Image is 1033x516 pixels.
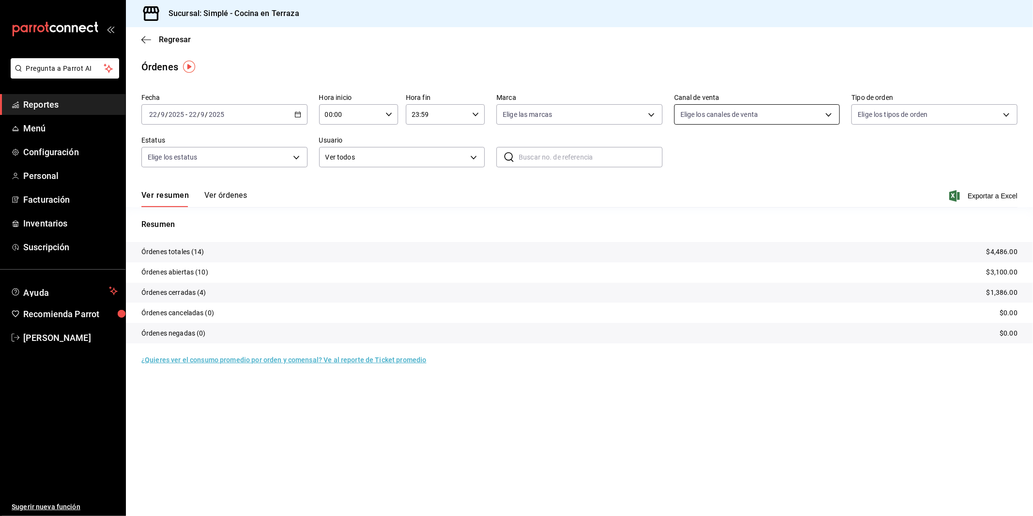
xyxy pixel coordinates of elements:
[168,111,185,118] input: ----
[141,288,206,298] p: Órdenes cerradas (4)
[23,169,118,182] span: Personal
[23,307,118,321] span: Recomienda Parrot
[197,111,200,118] span: /
[23,241,118,254] span: Suscripción
[858,110,927,119] span: Elige los tipos de orden
[141,60,178,74] div: Órdenes
[23,145,118,159] span: Configuración
[141,267,208,277] p: Órdenes abiertas (10)
[149,111,157,118] input: --
[185,111,187,118] span: -
[107,25,114,33] button: open_drawer_menu
[157,111,160,118] span: /
[141,35,191,44] button: Regresar
[204,191,247,207] button: Ver órdenes
[1000,328,1018,339] p: $0.00
[319,95,398,101] label: Hora inicio
[141,191,189,207] button: Ver resumen
[26,64,104,74] span: Pregunta a Parrot AI
[165,111,168,118] span: /
[503,110,552,119] span: Elige las marcas
[200,111,205,118] input: --
[23,193,118,206] span: Facturación
[160,111,165,118] input: --
[141,219,1018,230] p: Resumen
[141,356,426,364] a: ¿Quieres ver el consumo promedio por orden y comensal? Ve al reporte de Ticket promedio
[987,267,1018,277] p: $3,100.00
[141,247,204,257] p: Órdenes totales (14)
[319,137,485,144] label: Usuario
[12,502,118,512] span: Sugerir nueva función
[23,217,118,230] span: Inventarios
[141,308,214,318] p: Órdenes canceladas (0)
[141,328,206,339] p: Órdenes negadas (0)
[208,111,225,118] input: ----
[23,285,105,297] span: Ayuda
[161,8,299,19] h3: Sucursal: Simplé - Cocina en Terraza
[987,288,1018,298] p: $1,386.00
[141,191,247,207] div: navigation tabs
[141,95,308,101] label: Fecha
[159,35,191,44] span: Regresar
[1000,308,1018,318] p: $0.00
[148,152,197,162] span: Elige los estatus
[680,110,758,119] span: Elige los canales de venta
[11,58,119,79] button: Pregunta a Parrot AI
[951,190,1018,202] button: Exportar a Excel
[23,98,118,111] span: Reportes
[188,111,197,118] input: --
[325,152,467,162] span: Ver todos
[183,61,195,73] img: Tooltip marker
[141,137,308,144] label: Estatus
[851,95,1018,101] label: Tipo de orden
[674,95,840,101] label: Canal de venta
[7,70,119,81] a: Pregunta a Parrot AI
[23,122,118,135] span: Menú
[406,95,485,101] label: Hora fin
[987,247,1018,257] p: $4,486.00
[23,331,118,344] span: [PERSON_NAME]
[519,147,663,167] input: Buscar no. de referencia
[205,111,208,118] span: /
[496,95,663,101] label: Marca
